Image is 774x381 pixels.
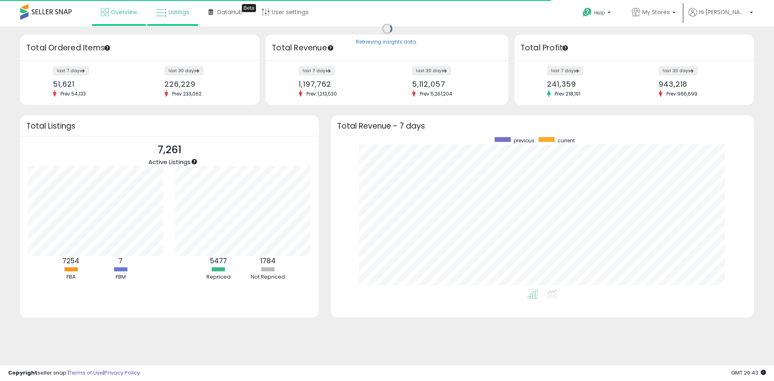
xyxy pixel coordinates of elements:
div: 51,621 [53,80,134,88]
label: last 7 days [53,66,89,75]
span: current [558,137,575,144]
span: Active Listings [148,158,191,166]
div: Not Repriced [244,273,292,281]
div: 226,229 [164,80,246,88]
label: last 7 days [299,66,335,75]
div: FBM [96,273,145,281]
span: Prev: 218,191 [551,90,585,97]
div: Repriced [194,273,243,281]
span: previous [514,137,535,144]
span: My Stores [642,8,670,16]
b: 7 [119,256,123,266]
div: FBA [47,273,95,281]
div: Tooltip anchor [327,44,334,52]
div: Tooltip anchor [562,44,569,52]
span: Listings [169,8,189,16]
span: Overview [111,8,137,16]
label: last 7 days [547,66,583,75]
p: 7,261 [148,142,191,158]
b: 5477 [210,256,227,266]
span: Prev: 5,261,204 [416,90,456,97]
b: 7254 [62,256,79,266]
div: Tooltip anchor [104,44,111,52]
h3: Total Ordered Items [26,42,254,54]
span: Prev: 1,213,530 [302,90,341,97]
label: last 30 days [164,66,204,75]
b: 1784 [260,256,276,266]
div: 1,197,762 [299,80,381,88]
span: Prev: 54,133 [56,90,90,97]
span: Prev: 233,062 [168,90,206,97]
div: Tooltip anchor [242,4,256,12]
div: Retrieving insights data.. [356,39,418,46]
h3: Total Listings [26,123,313,129]
span: Prev: 966,699 [662,90,701,97]
span: Help [594,9,605,16]
h3: Total Revenue [272,42,502,54]
h3: Total Revenue - 7 days [337,123,748,129]
label: last 30 days [659,66,698,75]
label: last 30 days [412,66,451,75]
h3: Total Profit [520,42,748,54]
div: 241,359 [547,80,628,88]
span: Hi [PERSON_NAME] [699,8,747,16]
i: Get Help [582,7,592,17]
div: 943,218 [659,80,740,88]
div: 5,112,057 [412,80,494,88]
div: Tooltip anchor [191,158,198,165]
a: Hi [PERSON_NAME] [689,8,753,26]
a: Help [576,1,619,26]
span: DataHub [217,8,243,16]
